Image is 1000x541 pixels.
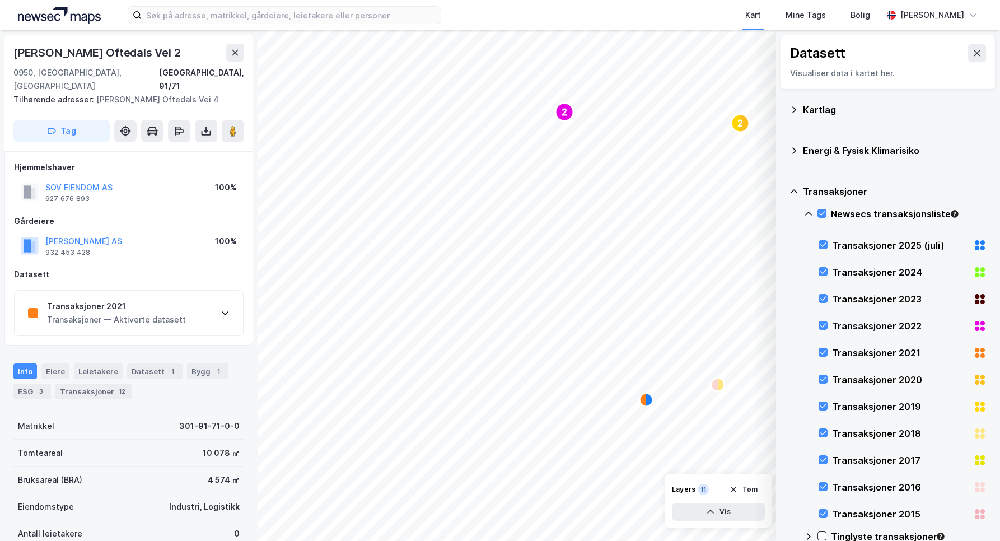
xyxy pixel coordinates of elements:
div: 927 676 893 [45,194,90,203]
div: Transaksjoner 2021 [832,346,969,360]
div: 100% [215,235,237,248]
div: 0 [234,527,240,540]
div: Transaksjoner 2020 [832,373,969,386]
div: Datasett [790,44,845,62]
div: 932 453 428 [45,248,90,257]
iframe: Chat Widget [944,487,1000,541]
div: Kontrollprogram for chat [944,487,1000,541]
div: Datasett [127,363,183,379]
div: Info [13,363,37,379]
button: Tøm [722,481,765,498]
div: 0950, [GEOGRAPHIC_DATA], [GEOGRAPHIC_DATA] [13,66,159,93]
div: Kart [745,8,761,22]
div: [GEOGRAPHIC_DATA], 91/71 [159,66,244,93]
div: Transaksjoner 2018 [832,427,969,440]
div: Transaksjoner 2015 [832,507,969,521]
div: Transaksjoner — Aktiverte datasett [47,313,186,327]
div: 12 [116,386,128,397]
div: Leietakere [74,363,123,379]
button: Tag [13,120,110,142]
div: Map marker [711,378,725,391]
div: 1 [213,366,224,377]
div: Tomteareal [18,446,63,460]
div: Newsecs transaksjonsliste [831,207,987,221]
div: 301-91-71-0-0 [179,419,240,433]
div: Transaksjoner 2019 [832,400,969,413]
div: Eiendomstype [18,500,74,514]
input: Søk på adresse, matrikkel, gårdeiere, leietakere eller personer [142,7,441,24]
div: Mine Tags [786,8,826,22]
div: Transaksjoner [55,384,132,399]
div: Transaksjoner 2023 [832,292,969,306]
div: 1 [167,366,178,377]
div: Map marker [639,393,653,407]
div: Transaksjoner 2016 [832,481,969,494]
div: [PERSON_NAME] [900,8,964,22]
div: 100% [215,181,237,194]
div: 3 [35,386,46,397]
img: logo.a4113a55bc3d86da70a041830d287a7e.svg [18,7,101,24]
div: 10 078 ㎡ [203,446,240,460]
div: Bolig [851,8,870,22]
div: Eiere [41,363,69,379]
div: Transaksjoner 2017 [832,454,969,467]
div: Transaksjoner [803,185,987,198]
div: Bruksareal (BRA) [18,473,82,487]
div: Map marker [731,114,749,132]
div: Transaksjoner 2024 [832,265,969,279]
div: Hjemmelshaver [14,161,244,174]
div: Bygg [187,363,228,379]
div: Kartlag [803,103,987,116]
button: Vis [672,503,765,521]
div: [PERSON_NAME] Oftedals Vei 4 [13,93,235,106]
div: Transaksjoner 2022 [832,319,969,333]
div: ESG [13,384,51,399]
div: Energi & Fysisk Klimarisiko [803,144,987,157]
span: Tilhørende adresser: [13,95,96,104]
div: Gårdeiere [14,214,244,228]
div: Industri, Logistikk [169,500,240,514]
div: 4 574 ㎡ [208,473,240,487]
div: Tooltip anchor [950,209,960,219]
div: Matrikkel [18,419,54,433]
div: Map marker [555,103,573,121]
text: 2 [738,119,743,128]
div: Transaksjoner 2021 [47,300,186,313]
div: [PERSON_NAME] Oftedals Vei 2 [13,44,183,62]
div: Visualiser data i kartet her. [790,67,986,80]
div: Antall leietakere [18,527,82,540]
text: 2 [562,108,567,117]
div: 11 [698,484,709,495]
div: Transaksjoner 2025 (juli) [832,239,969,252]
div: Layers [672,485,695,494]
div: Datasett [14,268,244,281]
